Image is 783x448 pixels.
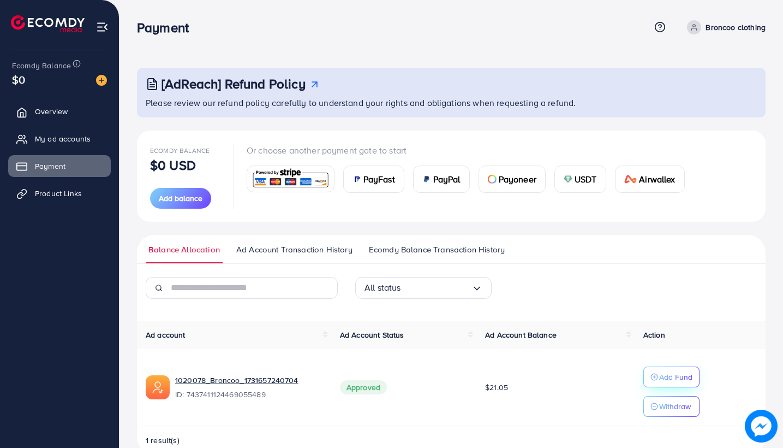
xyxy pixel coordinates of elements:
p: $0 USD [150,158,196,172]
h3: Payment [137,20,198,36]
a: My ad accounts [8,128,111,150]
span: Add balance [159,193,202,204]
a: cardUSDT [554,166,606,193]
span: USDT [575,173,597,186]
a: 1020078_Broncoo_1731657240704 [175,375,298,386]
span: Ad account [146,329,186,340]
div: Search for option [355,277,492,299]
span: Approved [340,380,387,394]
a: cardPayFast [343,166,404,193]
span: $21.05 [485,382,508,393]
img: card [564,175,572,184]
a: Broncoo clothing [683,20,766,34]
a: cardAirwallex [615,166,685,193]
span: PayPal [433,173,461,186]
span: Ecomdy Balance [12,60,71,71]
a: cardPayPal [413,166,470,193]
p: Or choose another payment gate to start [247,144,694,157]
span: Product Links [35,188,82,199]
span: Payoneer [499,173,536,186]
button: Add Fund [643,367,700,387]
img: image [96,75,107,86]
span: Action [643,329,665,340]
span: Balance Allocation [148,244,220,256]
span: $0 [12,72,25,87]
a: Product Links [8,182,111,204]
button: Withdraw [643,396,700,417]
span: Airwallex [639,173,675,186]
input: Search for option [401,279,471,296]
img: image [745,410,778,443]
img: logo [11,15,85,32]
img: card [422,175,431,184]
p: Broncoo clothing [706,21,766,34]
img: card [488,175,497,184]
span: My ad accounts [35,133,91,144]
span: Ad Account Status [340,329,404,340]
span: All status [364,279,401,296]
span: Ad Account Transaction History [236,244,352,256]
h3: [AdReach] Refund Policy [162,76,306,92]
a: Payment [8,155,111,177]
img: menu [96,21,109,33]
span: PayFast [363,173,395,186]
a: card [247,166,334,192]
span: 1 result(s) [146,435,180,446]
span: Ecomdy Balance [150,146,210,155]
p: Withdraw [659,400,691,413]
p: Please review our refund policy carefully to understand your rights and obligations when requesti... [146,96,759,109]
span: Ad Account Balance [485,329,557,340]
span: Overview [35,106,68,117]
img: ic-ads-acc.e4c84228.svg [146,375,170,399]
span: Payment [35,161,65,172]
span: Ecomdy Balance Transaction History [369,244,505,256]
p: Add Fund [659,370,692,384]
div: <span class='underline'>1020078_Broncoo_1731657240704</span></br>7437411124469055489 [175,375,322,400]
img: card [352,175,361,184]
img: card [250,167,331,191]
span: ID: 7437411124469055489 [175,389,322,400]
a: Overview [8,101,111,122]
button: Add balance [150,188,211,209]
img: card [624,175,637,184]
a: cardPayoneer [479,166,546,193]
